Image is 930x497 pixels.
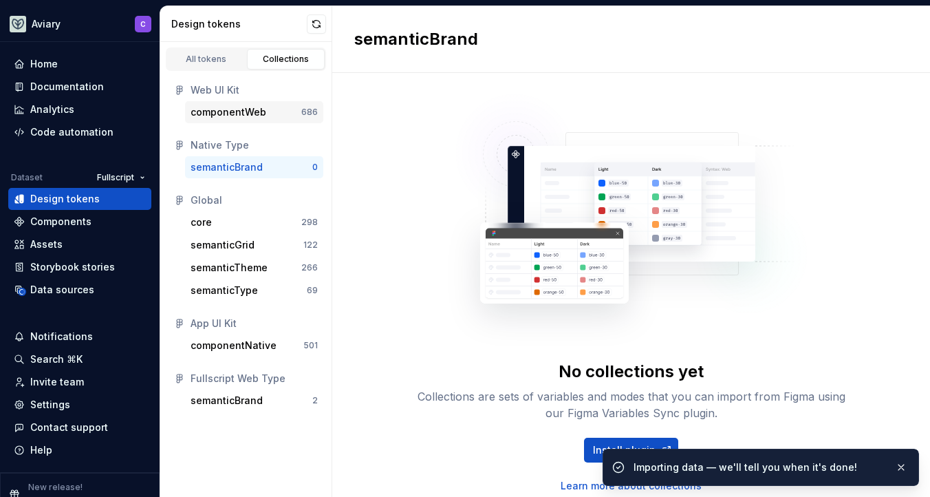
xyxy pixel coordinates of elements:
div: 266 [301,262,318,273]
button: Help [8,439,151,461]
button: Notifications [8,326,151,348]
div: 2 [312,395,318,406]
span: Fullscript [97,172,134,183]
div: App UI Kit [191,317,318,330]
button: Contact support [8,416,151,438]
div: C [140,19,146,30]
div: semanticType [191,284,258,297]
div: Invite team [30,375,84,389]
div: core [191,215,212,229]
div: Notifications [30,330,93,343]
a: Learn more about collections [561,479,702,493]
div: Web UI Kit [191,83,318,97]
a: Analytics [8,98,151,120]
div: semanticBrand [191,394,263,408]
button: Search ⌘K [8,348,151,370]
a: Documentation [8,76,151,98]
div: componentNative [191,339,277,352]
div: Code automation [30,125,113,139]
div: Importing data — we'll tell you when it's done! [634,461,884,474]
div: Home [30,57,58,71]
div: Assets [30,237,63,251]
div: Settings [30,398,70,412]
div: Contact support [30,421,108,434]
div: 298 [301,217,318,228]
a: Code automation [8,121,151,143]
button: semanticTheme266 [185,257,323,279]
div: Collections [252,54,321,65]
div: semanticGrid [191,238,255,252]
a: Components [8,211,151,233]
button: AviaryC [3,9,157,39]
button: semanticBrand0 [185,156,323,178]
button: semanticGrid122 [185,234,323,256]
div: Global [191,193,318,207]
div: Collections are sets of variables and modes that you can import from Figma using our Figma Variab... [411,388,852,421]
a: Design tokens [8,188,151,210]
img: 256e2c79-9abd-4d59-8978-03feab5a3943.png [10,16,26,32]
button: semanticType69 [185,279,323,302]
div: Dataset [11,172,43,183]
button: componentNative501 [185,335,323,357]
button: semanticBrand2 [185,390,323,412]
div: semanticTheme [191,261,268,275]
a: Install plugin [584,438,678,463]
div: Data sources [30,283,94,297]
div: No collections yet [559,361,704,383]
div: Storybook stories [30,260,115,274]
div: 686 [301,107,318,118]
button: core298 [185,211,323,233]
div: Help [30,443,52,457]
a: Home [8,53,151,75]
div: 122 [303,240,318,251]
div: Design tokens [30,192,100,206]
button: componentWeb686 [185,101,323,123]
a: Data sources [8,279,151,301]
div: Design tokens [171,17,307,31]
div: 501 [303,340,318,351]
div: 69 [307,285,318,296]
div: Native Type [191,138,318,152]
a: Storybook stories [8,256,151,278]
div: Fullscript Web Type [191,372,318,385]
div: Analytics [30,103,74,116]
a: Settings [8,394,151,416]
div: Search ⌘K [30,352,83,366]
h2: semanticBrand [354,28,478,50]
a: Invite team [8,371,151,393]
div: All tokens [172,54,241,65]
a: Assets [8,233,151,255]
div: semanticBrand [191,160,263,174]
div: Aviary [32,17,61,31]
p: New release! [28,482,83,493]
div: Components [30,215,91,229]
button: Fullscript [91,168,151,187]
div: 0 [312,162,318,173]
div: Documentation [30,80,104,94]
div: componentWeb [191,105,266,119]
